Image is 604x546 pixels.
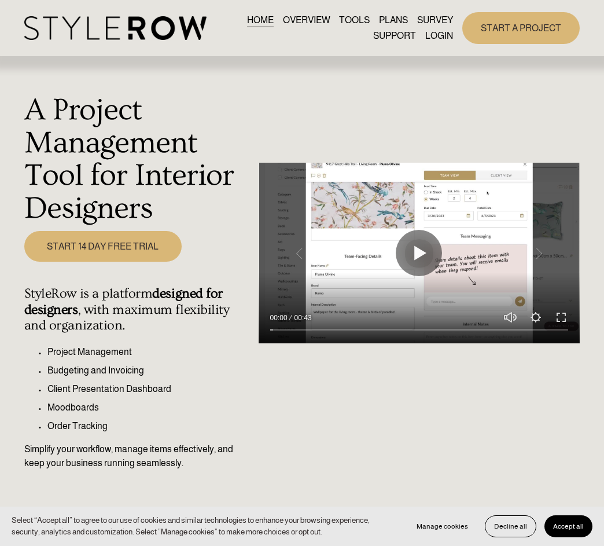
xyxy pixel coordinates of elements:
[270,312,290,324] div: Current time
[417,12,453,28] a: SURVEY
[283,12,330,28] a: OVERVIEW
[417,522,468,530] span: Manage cookies
[373,28,416,44] a: folder dropdown
[12,515,396,538] p: Select “Accept all” to agree to our use of cookies and similar technologies to enhance your brows...
[24,286,226,317] strong: designed for designers
[47,345,252,359] p: Project Management
[462,12,580,44] a: START A PROJECT
[425,28,453,44] a: LOGIN
[47,419,252,433] p: Order Tracking
[396,230,442,276] button: Play
[47,401,252,415] p: Moodboards
[373,29,416,43] span: SUPPORT
[339,12,370,28] a: TOOLS
[24,231,182,261] a: START 14 DAY FREE TRIAL
[544,515,592,537] button: Accept all
[47,382,252,396] p: Client Presentation Dashboard
[290,312,315,324] div: Duration
[408,515,477,537] button: Manage cookies
[485,515,536,537] button: Decline all
[24,442,252,470] p: Simplify your workflow, manage items effectively, and keep your business running seamlessly.
[247,12,274,28] a: HOME
[24,16,207,40] img: StyleRow
[270,326,569,334] input: Seek
[24,94,252,225] h1: A Project Management Tool for Interior Designers
[553,522,584,530] span: Accept all
[24,286,252,334] h4: StyleRow is a platform , with maximum flexibility and organization.
[379,12,408,28] a: PLANS
[47,364,252,378] p: Budgeting and Invoicing
[494,522,527,530] span: Decline all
